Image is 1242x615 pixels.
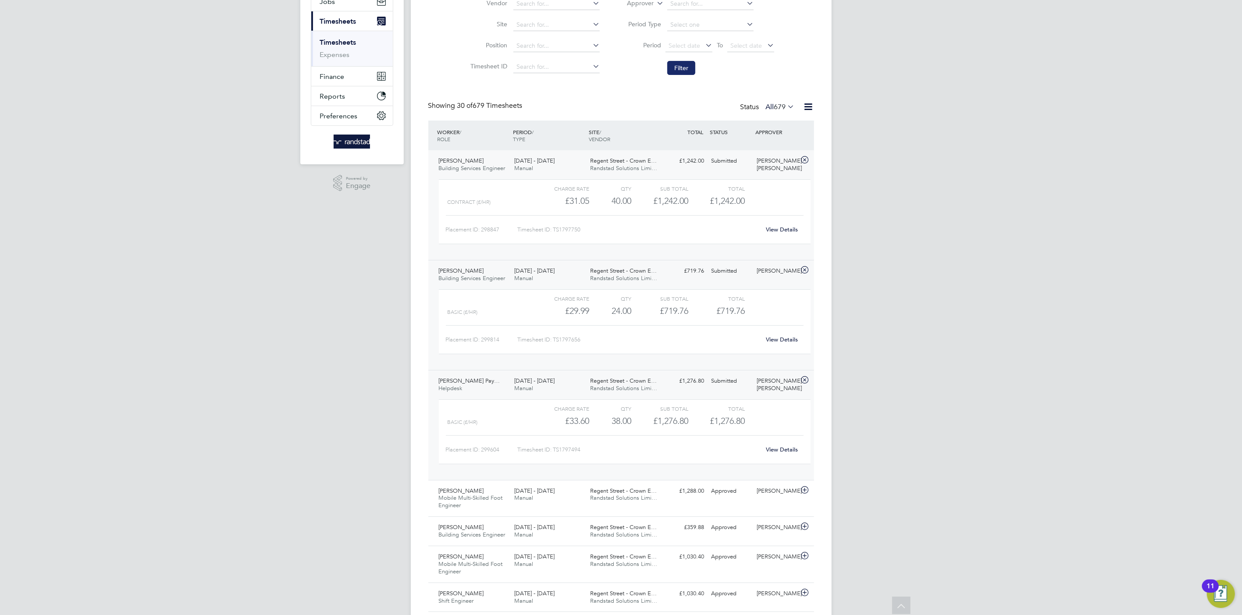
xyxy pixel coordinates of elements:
span: Randstad Solutions Limi… [590,597,657,604]
div: QTY [589,183,632,194]
span: Manual [514,597,533,604]
span: / [460,128,462,135]
div: QTY [589,293,632,304]
span: Randstad Solutions Limi… [590,274,657,282]
a: Go to home page [311,135,393,149]
span: Basic (£/HR) [448,419,478,425]
div: £33.60 [532,414,589,428]
span: [PERSON_NAME] Pay… [439,377,500,384]
span: [PERSON_NAME] [439,523,484,531]
span: Timesheets [320,17,356,25]
div: £1,276.80 [662,374,708,388]
div: Showing [428,101,524,110]
a: Powered byEngage [333,175,370,192]
div: £1,030.40 [662,587,708,601]
span: Manual [514,560,533,568]
span: / [532,128,534,135]
div: £719.76 [632,304,688,318]
div: 38.00 [589,414,632,428]
div: Total [688,403,745,414]
span: / [599,128,601,135]
span: 679 Timesheets [457,101,523,110]
label: Site [468,20,507,28]
div: [PERSON_NAME] [753,484,799,498]
div: APPROVER [753,124,799,140]
div: Approved [708,484,754,498]
div: £359.88 [662,520,708,535]
div: 24.00 [589,304,632,318]
div: Placement ID: 299604 [446,443,517,457]
span: 679 [774,103,786,111]
span: Regent Street - Crown E… [590,590,657,597]
span: TYPE [513,135,525,142]
span: Manual [514,531,533,538]
span: Regent Street - Crown E… [590,377,657,384]
div: WORKER [435,124,511,147]
span: Powered by [346,175,370,182]
span: Randstad Solutions Limi… [590,164,657,172]
div: Approved [708,550,754,564]
span: Manual [514,164,533,172]
div: SITE [587,124,662,147]
div: Total [688,293,745,304]
div: £1,030.40 [662,550,708,564]
span: To [714,39,726,51]
span: Regent Street - Crown E… [590,553,657,560]
div: £29.99 [532,304,589,318]
span: £1,242.00 [710,196,745,206]
div: Charge rate [532,183,589,194]
span: Mobile Multi-Skilled Foot Engineer [439,560,503,575]
div: Timesheet ID: TS1797494 [517,443,761,457]
input: Search for... [513,19,600,31]
span: [DATE] - [DATE] [514,487,555,494]
label: Period [622,41,661,49]
label: Timesheet ID [468,62,507,70]
span: Helpdesk [439,384,463,392]
div: [PERSON_NAME] [753,520,799,535]
span: Building Services Engineer [439,164,505,172]
span: Regent Street - Crown E… [590,487,657,494]
span: Select date [669,42,700,50]
span: Regent Street - Crown E… [590,523,657,531]
div: £31.05 [532,194,589,208]
input: Search for... [513,40,600,52]
div: £1,288.00 [662,484,708,498]
label: Position [468,41,507,49]
div: Sub Total [632,403,688,414]
div: QTY [589,403,632,414]
div: £1,242.00 [662,154,708,168]
span: [DATE] - [DATE] [514,157,555,164]
span: Regent Street - Crown E… [590,267,657,274]
div: Charge rate [532,403,589,414]
span: Finance [320,72,345,81]
div: Sub Total [632,183,688,194]
div: [PERSON_NAME] [753,550,799,564]
div: Timesheet ID: TS1797750 [517,223,761,237]
span: Preferences [320,112,358,120]
label: Period Type [622,20,661,28]
span: [PERSON_NAME] [439,553,484,560]
div: Placement ID: 299814 [446,333,517,347]
a: Timesheets [320,38,356,46]
a: View Details [766,226,798,233]
span: TOTAL [688,128,704,135]
span: Shift Engineer [439,597,474,604]
button: Open Resource Center, 11 new notifications [1207,580,1235,608]
div: £1,242.00 [632,194,688,208]
span: [DATE] - [DATE] [514,267,555,274]
span: Building Services Engineer [439,274,505,282]
div: Submitted [708,374,754,388]
span: Randstad Solutions Limi… [590,560,657,568]
span: Mobile Multi-Skilled Foot Engineer [439,494,503,509]
span: £1,276.80 [710,416,745,426]
button: Filter [667,61,695,75]
div: Submitted [708,264,754,278]
div: £719.76 [662,264,708,278]
span: Randstad Solutions Limi… [590,384,657,392]
div: [PERSON_NAME] [PERSON_NAME] [753,374,799,396]
span: [DATE] - [DATE] [514,553,555,560]
span: Basic (£/HR) [448,309,478,315]
label: All [766,103,795,111]
button: Finance [311,67,393,86]
div: STATUS [708,124,754,140]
